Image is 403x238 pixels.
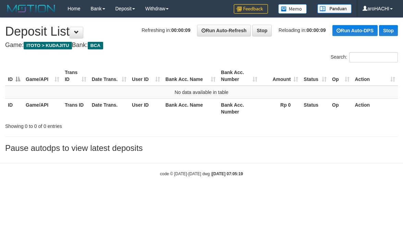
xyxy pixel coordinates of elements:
[5,144,398,153] h3: Pause autodps to view latest deposits
[129,66,163,86] th: User ID: activate to sort column ascending
[23,66,62,86] th: Game/API: activate to sort column ascending
[5,86,398,99] td: No data available in table
[5,66,23,86] th: ID: activate to sort column descending
[197,25,251,36] a: Run Auto-Refresh
[218,98,260,118] th: Bank Acc. Number
[352,98,398,118] th: Action
[5,3,57,14] img: MOTION_logo.png
[129,98,163,118] th: User ID
[329,98,352,118] th: Op
[89,98,129,118] th: Date Trans.
[352,66,398,86] th: Action: activate to sort column ascending
[234,4,268,14] img: Feedback.jpg
[89,66,129,86] th: Date Trans.: activate to sort column ascending
[218,66,260,86] th: Bank Acc. Number: activate to sort column ascending
[301,98,329,118] th: Status
[260,98,301,118] th: Rp 0
[331,52,398,62] label: Search:
[5,25,398,38] h1: Deposit List
[171,27,191,33] strong: 00:00:09
[62,66,89,86] th: Trans ID: activate to sort column ascending
[278,4,307,14] img: Button%20Memo.svg
[260,66,301,86] th: Amount: activate to sort column ascending
[160,171,243,176] small: code © [DATE]-[DATE] dwg |
[329,66,352,86] th: Op: activate to sort column ascending
[379,25,398,36] a: Stop
[317,4,352,13] img: panduan.png
[212,171,243,176] strong: [DATE] 07:05:19
[163,66,218,86] th: Bank Acc. Name: activate to sort column ascending
[62,98,89,118] th: Trans ID
[24,42,72,49] span: ITOTO > KUDAJITU
[142,27,190,33] span: Refreshing in:
[332,25,378,36] a: Run Auto-DPS
[307,27,326,33] strong: 00:00:09
[252,25,272,36] a: Stop
[349,52,398,62] input: Search:
[163,98,218,118] th: Bank Acc. Name
[5,42,398,49] h4: Game: Bank:
[301,66,329,86] th: Status: activate to sort column ascending
[88,42,103,49] span: BCA
[5,98,23,118] th: ID
[279,27,326,33] span: Reloading in:
[5,120,163,130] div: Showing 0 to 0 of 0 entries
[23,98,62,118] th: Game/API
